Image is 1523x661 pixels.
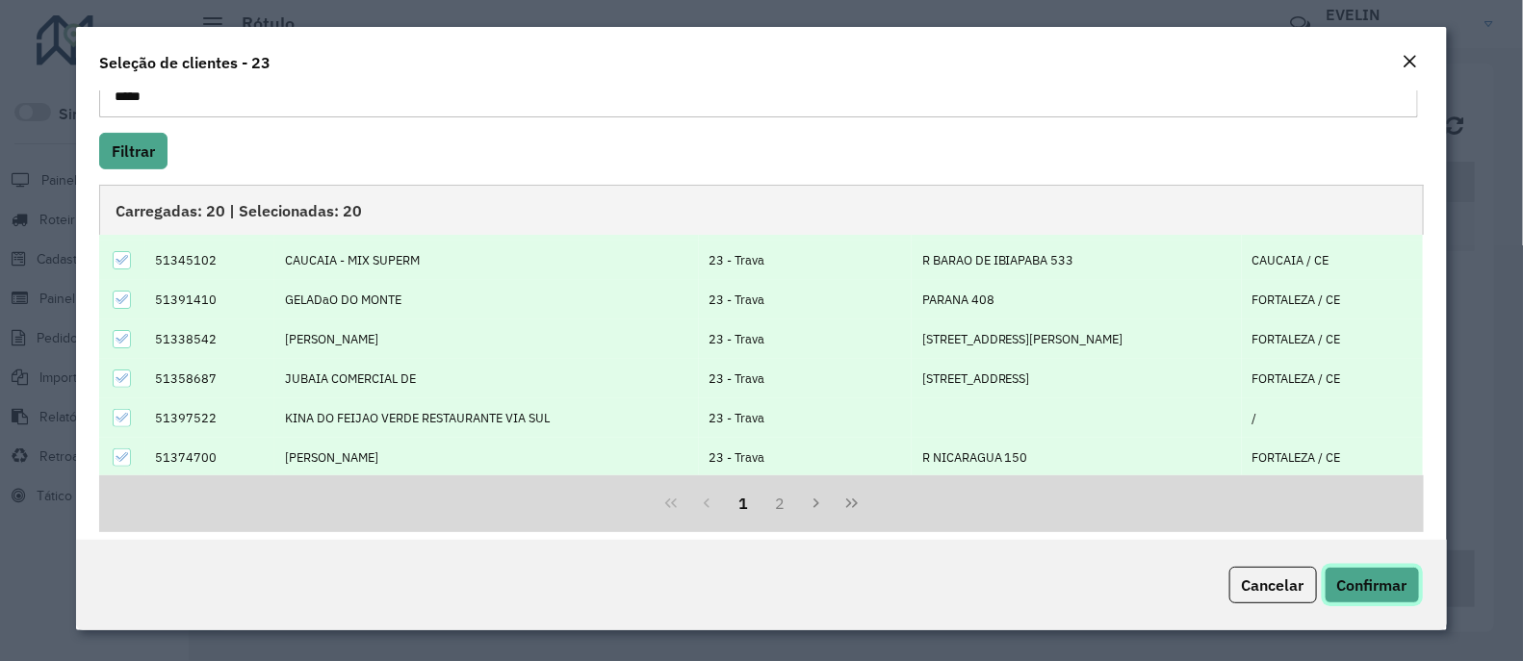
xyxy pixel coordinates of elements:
td: R BARAO DE IBIAPABA 533 [912,241,1242,280]
button: Filtrar [99,133,168,169]
td: JUBAIA COMERCIAL DE [274,359,699,398]
td: FORTALEZA / CE [1242,280,1423,319]
span: Cancelar [1242,575,1304,595]
td: 23 - Trava [699,359,912,398]
button: Cancelar [1229,567,1317,603]
td: 51358687 [145,359,275,398]
td: FORTALEZA / CE [1242,438,1423,477]
td: [STREET_ADDRESS][PERSON_NAME] [912,319,1242,359]
td: FORTALEZA / CE [1242,359,1423,398]
td: 23 - Trava [699,241,912,280]
td: 23 - Trava [699,398,912,438]
em: Fechar [1403,54,1418,69]
td: KINA DO FEIJAO VERDE RESTAURANTE VIA SUL [274,398,699,438]
td: 23 - Trava [699,438,912,477]
td: 51397522 [145,398,275,438]
td: [STREET_ADDRESS] [912,359,1242,398]
td: [PERSON_NAME] [274,319,699,359]
div: Carregadas: 20 | Selecionadas: 20 [99,185,1424,235]
td: 51338542 [145,319,275,359]
td: PARANA 408 [912,280,1242,319]
td: FORTALEZA / CE [1242,319,1423,359]
td: CAUCAIA / CE [1242,241,1423,280]
h4: Seleção de clientes - 23 [99,51,271,74]
td: 23 - Trava [699,280,912,319]
button: Close [1397,50,1424,75]
td: 51374700 [145,438,275,477]
td: [PERSON_NAME] [274,438,699,477]
span: Confirmar [1337,575,1407,595]
button: Last Page [834,485,870,521]
td: CAUCAIA - MIX SUPERM [274,241,699,280]
td: R NICARAGUA 150 [912,438,1242,477]
button: 2 [761,485,798,521]
td: GELADaO DO MONTE [274,280,699,319]
td: 23 - Trava [699,319,912,359]
button: 1 [725,485,761,521]
td: 51345102 [145,241,275,280]
td: / [1242,398,1423,438]
button: Confirmar [1325,567,1420,603]
button: Next Page [798,485,835,521]
td: 51391410 [145,280,275,319]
